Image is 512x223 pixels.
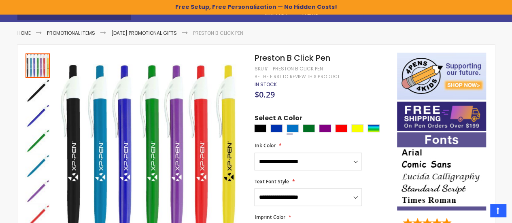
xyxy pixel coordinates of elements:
img: 4pens 4 kids [397,53,486,100]
img: Preston B Click Pen [25,79,50,103]
div: Preston B Click Pen [25,178,51,203]
div: Assorted [368,124,380,132]
span: $0.29 [254,89,274,100]
a: Promotional Items [47,30,95,36]
div: Preston B Click Pen [25,128,51,153]
img: Free shipping on orders over $199 [397,102,486,131]
img: Preston B Click Pen [25,154,50,178]
strong: SKU [254,65,269,72]
div: Preston B Click Pen [272,66,323,72]
img: Preston B Click Pen [25,129,50,153]
a: [DATE] Promotional Gifts [111,30,177,36]
img: Preston B Click Pen [25,179,50,203]
li: Preston B Click Pen [193,30,243,36]
span: Select A Color [254,114,302,125]
div: Yellow [351,124,363,132]
div: Preston B Click Pen [25,153,51,178]
img: font-personalization-examples [397,132,486,210]
span: Preston B Click Pen [254,52,330,64]
div: Purple [319,124,331,132]
span: Text Font Style [254,178,289,185]
div: Availability [254,81,276,88]
div: Green [303,124,315,132]
div: Blue [270,124,283,132]
span: Ink Color [254,142,275,149]
div: Red [335,124,347,132]
span: In stock [254,81,276,88]
span: Imprint Color [254,214,285,221]
div: Black [254,124,266,132]
a: Be the first to review this product [254,74,339,80]
a: Top [490,204,506,217]
a: Home [17,30,31,36]
img: Preston B Click Pen [25,104,50,128]
div: Preston B Click Pen [25,103,51,128]
div: Blue Light [287,124,299,132]
div: Preston B Click Pen [25,78,51,103]
div: Preston B Click Pen [25,53,51,78]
